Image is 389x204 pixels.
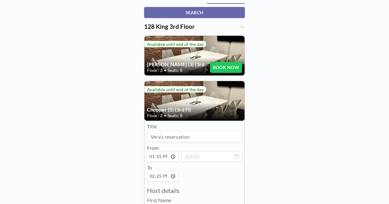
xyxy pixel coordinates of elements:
input: Vera's reservation [147,131,242,142]
span: • [164,113,166,118]
span: Available until end of the day [147,87,204,92]
span: Seats: 8 [168,67,182,73]
label: To [147,164,152,170]
span: 128 King 3rd Floor [144,23,195,30]
span: • [164,67,166,73]
span: Floor: 3 [147,67,163,73]
span: SEARCH [186,10,204,15]
h4: Chopper (5) (3rd Fl) [147,106,242,113]
span: Available until end of the day [147,41,204,47]
span: Floor: 3 [147,113,163,118]
h3: Host details [147,187,242,194]
label: Title [147,123,157,130]
button: SEARCH [144,7,245,18]
button: BOOK NOW [210,62,242,73]
label: From [147,145,159,151]
h4: [PERSON_NAME] (3) (3rd Fl) [147,61,210,67]
label: First Name [147,197,171,203]
span: Seats: 8 [168,113,182,118]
